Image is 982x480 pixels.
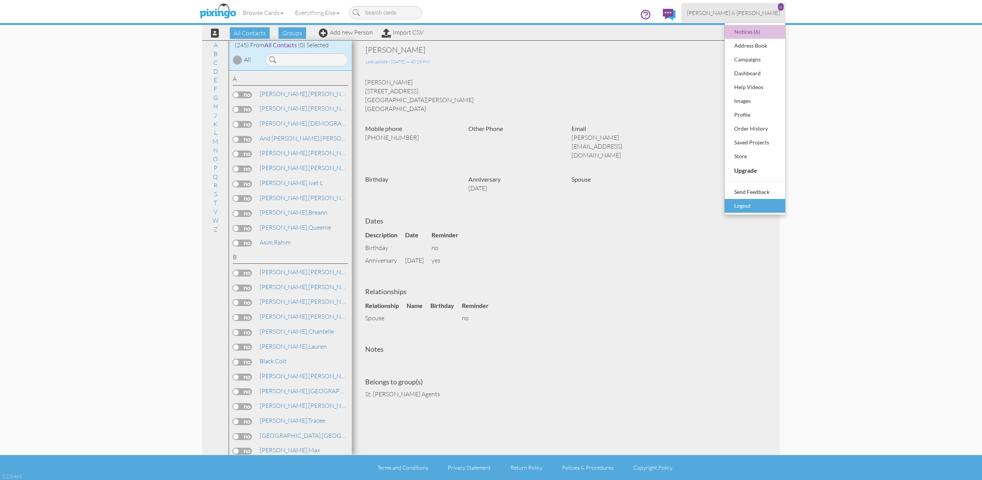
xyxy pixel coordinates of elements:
[210,84,221,93] a: F
[210,198,221,207] a: T
[382,28,423,36] a: Import CSV
[260,104,308,112] span: [PERSON_NAME],
[725,149,785,163] a: Store
[210,163,221,172] a: P
[260,328,308,335] span: [PERSON_NAME],
[365,229,405,242] th: Description
[259,193,357,202] a: [PERSON_NAME]
[260,268,308,276] span: [PERSON_NAME],
[681,3,786,23] a: [PERSON_NAME] & [PERSON_NAME] 6
[289,3,345,22] a: Everything Else
[260,372,308,380] span: [PERSON_NAME],
[725,122,785,136] a: Order History
[233,74,348,86] div: A
[210,75,221,84] a: E
[725,163,785,178] a: Upgrade
[468,125,503,132] strong: Other Phone
[260,387,308,395] span: [PERSON_NAME],
[432,229,466,242] th: Reminder
[259,267,357,276] a: [PERSON_NAME]
[210,40,221,50] a: A
[260,149,308,157] span: [PERSON_NAME],
[725,185,785,199] a: Send Feedback
[359,78,772,113] div: [PERSON_NAME] [STREET_ADDRESS] [GEOGRAPHIC_DATA][PERSON_NAME] [GEOGRAPHIC_DATA]
[229,41,352,50] div: (245) From
[365,300,407,312] th: Relationship
[259,445,321,455] a: Max
[405,254,432,267] td: [DATE]
[259,327,335,336] a: Chantelle
[209,58,221,67] a: C
[209,216,222,225] a: W
[210,189,221,199] a: S
[377,464,428,471] a: Terms and Conditions
[210,128,221,137] a: L
[430,300,462,312] th: Birthday
[365,312,407,324] td: spouse
[209,67,222,76] a: D
[732,164,778,177] div: Upgrade
[365,242,405,254] td: birthday
[209,146,222,155] a: N
[260,164,308,172] span: [PERSON_NAME],
[259,312,357,321] a: [PERSON_NAME]
[260,402,308,409] span: [PERSON_NAME],
[725,94,785,108] a: Images
[260,179,308,187] span: [PERSON_NAME],
[778,3,784,11] div: 6
[259,208,328,217] a: Breann
[365,125,402,132] strong: Mobile phone
[468,175,501,183] strong: Anniversary
[260,446,308,454] span: [PERSON_NAME],
[432,242,466,254] td: no
[732,109,778,121] div: Profile
[260,417,308,424] span: [PERSON_NAME],
[260,194,308,202] span: [PERSON_NAME],
[365,288,766,296] h4: Relationships
[725,199,785,213] a: Logout
[572,133,663,160] p: [PERSON_NAME][EMAIL_ADDRESS][DOMAIN_NAME]
[209,154,222,164] a: O
[260,343,308,350] span: [PERSON_NAME],
[259,431,384,440] a: [GEOGRAPHIC_DATA]
[732,95,778,107] div: Images
[260,90,308,98] span: [PERSON_NAME],
[260,134,320,142] span: and [PERSON_NAME],
[259,356,287,366] a: Colt
[259,371,357,381] a: [PERSON_NAME]
[633,464,672,471] a: Copyright Policy
[259,148,357,157] a: [PERSON_NAME]
[365,175,388,183] strong: Birthday
[725,136,785,149] a: Saved Projects
[365,254,405,267] td: anniversary
[210,225,221,234] a: Z
[365,378,766,386] h4: Belongs to group(s)
[448,464,491,471] a: Privacy Statement
[725,66,785,80] a: Dashboard
[725,108,785,122] a: Profile
[259,134,423,143] a: [PERSON_NAME]
[210,111,221,120] a: J
[278,27,306,39] span: Groups
[259,297,357,306] a: [PERSON_NAME]
[732,123,778,134] div: Order History
[732,26,778,38] div: Notices (6)
[298,41,329,49] span: (0) Selected
[432,254,466,267] td: yes
[732,54,778,65] div: Campaigns
[260,223,308,231] span: [PERSON_NAME],
[732,151,778,162] div: Store
[725,39,785,53] a: Address Book
[260,432,322,439] span: [GEOGRAPHIC_DATA],
[405,229,432,242] th: Date
[198,2,238,21] img: pixingo logo
[237,3,289,22] a: Browse Cards
[259,163,357,172] a: [PERSON_NAME]
[349,6,422,19] input: Search cards
[210,207,221,216] a: V
[259,223,332,232] a: Queenie
[260,283,308,291] span: [PERSON_NAME],
[260,313,308,320] span: [PERSON_NAME],
[468,184,560,193] p: [DATE]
